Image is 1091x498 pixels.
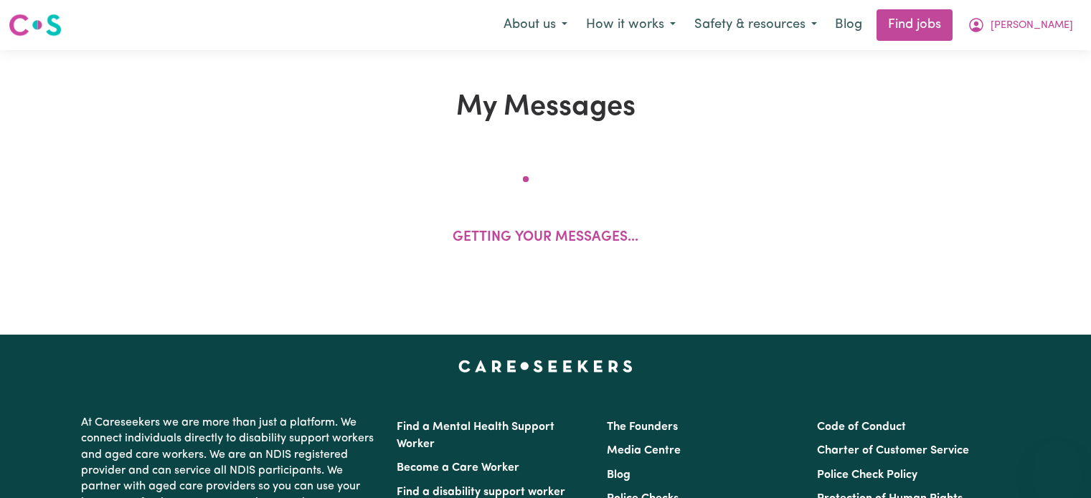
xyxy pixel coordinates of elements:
[817,469,917,481] a: Police Check Policy
[826,9,871,41] a: Blog
[877,9,953,41] a: Find jobs
[607,469,630,481] a: Blog
[685,10,826,40] button: Safety & resources
[607,445,681,456] a: Media Centre
[453,228,638,249] p: Getting your messages...
[397,462,519,474] a: Become a Care Worker
[191,90,901,125] h1: My Messages
[9,9,62,42] a: Careseekers logo
[958,10,1082,40] button: My Account
[577,10,685,40] button: How it works
[397,487,565,498] a: Find a disability support worker
[494,10,577,40] button: About us
[991,18,1073,34] span: [PERSON_NAME]
[9,12,62,38] img: Careseekers logo
[1034,441,1080,487] iframe: Button to launch messaging window
[817,421,906,433] a: Code of Conduct
[397,421,554,450] a: Find a Mental Health Support Worker
[817,445,969,456] a: Charter of Customer Service
[458,360,633,372] a: Careseekers home page
[607,421,678,433] a: The Founders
